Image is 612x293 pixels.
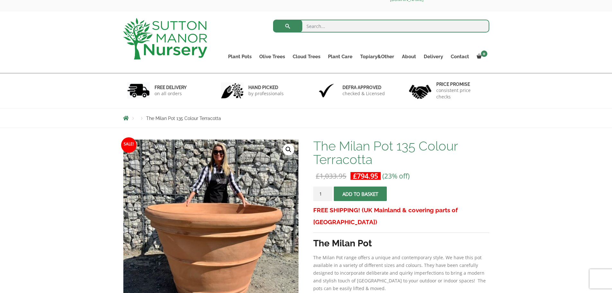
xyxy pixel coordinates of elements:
h1: The Milan Pot 135 Colour Terracotta [313,139,489,166]
img: 1.jpg [127,82,150,99]
bdi: 1,033.95 [316,171,346,180]
span: The Milan Pot 135 Colour Terracotta [146,116,221,121]
a: Delivery [420,52,447,61]
img: 3.jpg [315,82,338,99]
input: Product quantity [313,187,333,201]
a: Plant Pots [224,52,255,61]
input: Search... [273,20,489,32]
span: Sale! [121,137,137,153]
a: Cloud Trees [289,52,324,61]
a: Contact [447,52,473,61]
span: £ [316,171,320,180]
a: Topiary&Other [356,52,398,61]
img: 2.jpg [221,82,244,99]
strong: The Milan Pot [313,238,372,249]
button: Add to basket [334,187,387,201]
p: consistent price checks [436,87,485,100]
h6: Defra approved [342,85,385,90]
span: 0 [481,50,487,57]
p: by professionals [248,90,284,97]
a: Plant Care [324,52,356,61]
h3: FREE SHIPPING! (UK Mainland & covering parts of [GEOGRAPHIC_DATA]) [313,204,489,228]
bdi: 794.95 [353,171,378,180]
h6: hand picked [248,85,284,90]
a: Olive Trees [255,52,289,61]
img: 4.jpg [409,81,431,100]
a: View full-screen image gallery [283,144,294,155]
h6: FREE DELIVERY [155,85,187,90]
a: 0 [473,52,489,61]
p: checked & Licensed [342,90,385,97]
nav: Breadcrumbs [123,115,489,121]
img: logo [123,18,207,60]
h6: Price promise [436,81,485,87]
p: on all orders [155,90,187,97]
span: (23% off) [382,171,410,180]
a: About [398,52,420,61]
p: The Milan Pot range offers a unique and contemporary style. We have this pot available in a varie... [313,254,489,292]
span: £ [353,171,357,180]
